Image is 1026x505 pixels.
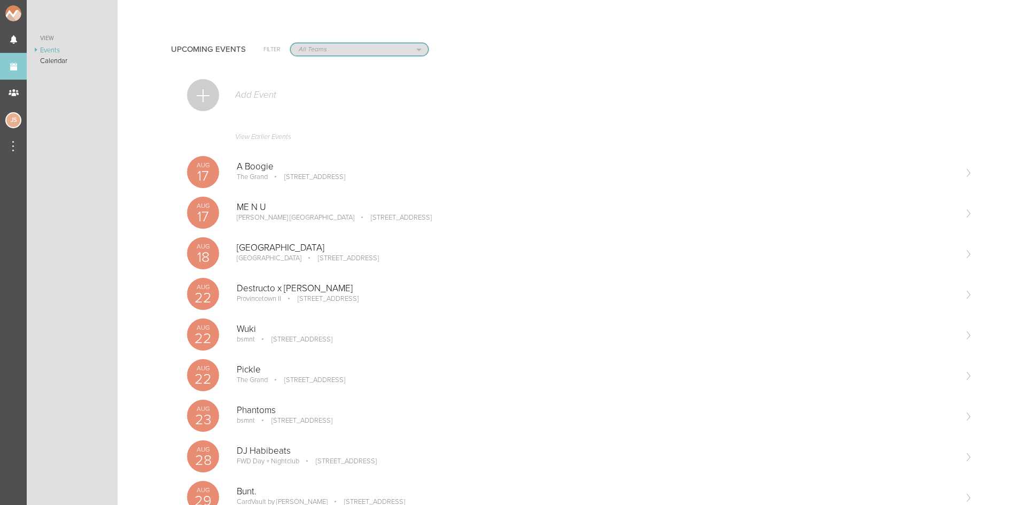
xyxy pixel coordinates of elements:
[187,291,219,305] p: 22
[27,45,118,56] a: Events
[237,243,955,253] p: [GEOGRAPHIC_DATA]
[187,209,219,224] p: 17
[356,213,432,222] p: [STREET_ADDRESS]
[234,90,276,100] p: Add Event
[187,250,219,265] p: 18
[27,56,118,66] a: Calendar
[237,486,955,497] p: Bunt.
[187,372,219,386] p: 22
[187,203,219,209] p: Aug
[237,376,268,384] p: The Grand
[187,406,219,412] p: Aug
[187,162,219,168] p: Aug
[237,405,955,416] p: Phantoms
[237,173,268,181] p: The Grand
[171,45,246,54] h4: Upcoming Events
[187,365,219,371] p: Aug
[187,487,219,493] p: Aug
[187,446,219,453] p: Aug
[263,45,281,54] h6: Filter
[187,331,219,346] p: 22
[187,284,219,290] p: Aug
[237,294,281,303] p: Provincetown II
[269,173,345,181] p: [STREET_ADDRESS]
[301,457,377,465] p: [STREET_ADDRESS]
[256,335,332,344] p: [STREET_ADDRESS]
[237,335,255,344] p: bsmnt
[237,416,255,425] p: bsmnt
[237,364,955,375] p: Pickle
[5,5,66,21] img: NOMAD
[303,254,379,262] p: [STREET_ADDRESS]
[187,413,219,427] p: 23
[269,376,345,384] p: [STREET_ADDRESS]
[237,324,955,335] p: Wuki
[256,416,332,425] p: [STREET_ADDRESS]
[237,446,955,456] p: DJ Habibeats
[187,243,219,250] p: Aug
[237,202,955,213] p: ME N U
[237,283,955,294] p: Destructo x [PERSON_NAME]
[283,294,359,303] p: [STREET_ADDRESS]
[187,453,219,468] p: 28
[237,161,955,172] p: A Boogie
[187,127,973,152] a: View Earlier Events
[237,213,354,222] p: [PERSON_NAME] [GEOGRAPHIC_DATA]
[187,169,219,183] p: 17
[237,254,301,262] p: [GEOGRAPHIC_DATA]
[237,457,299,465] p: FWD Day + Nightclub
[187,324,219,331] p: Aug
[5,112,21,128] div: Jessica Smith
[27,32,118,45] a: View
